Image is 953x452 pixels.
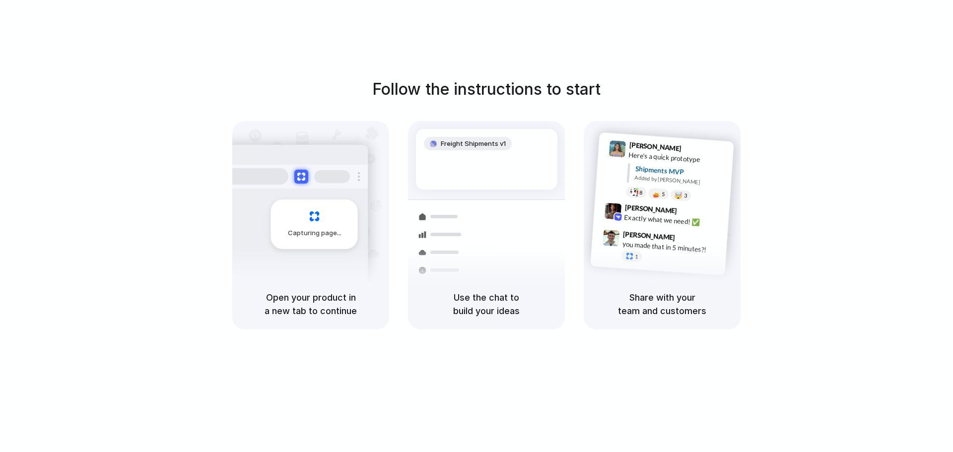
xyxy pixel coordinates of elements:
span: 1 [635,254,638,259]
span: 9:41 AM [684,144,705,156]
span: [PERSON_NAME] [623,229,676,243]
h1: Follow the instructions to start [372,77,601,101]
div: Shipments MVP [635,164,727,180]
h5: Share with your team and customers [596,291,729,318]
span: Freight Shipments v1 [441,139,506,149]
span: Capturing page [288,228,343,238]
div: you made that in 5 minutes?! [622,239,721,256]
div: Added by [PERSON_NAME] [634,174,726,188]
div: Exactly what we need! ✅ [624,212,723,229]
div: Here's a quick prototype [628,150,728,167]
span: 9:42 AM [680,206,700,218]
span: 5 [662,192,665,197]
h5: Use the chat to build your ideas [420,291,553,318]
span: [PERSON_NAME] [624,202,677,216]
div: 🤯 [675,192,683,199]
span: 8 [639,190,643,195]
span: [PERSON_NAME] [629,139,681,154]
span: 3 [684,193,687,198]
h5: Open your product in a new tab to continue [244,291,377,318]
span: 9:47 AM [678,233,698,245]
